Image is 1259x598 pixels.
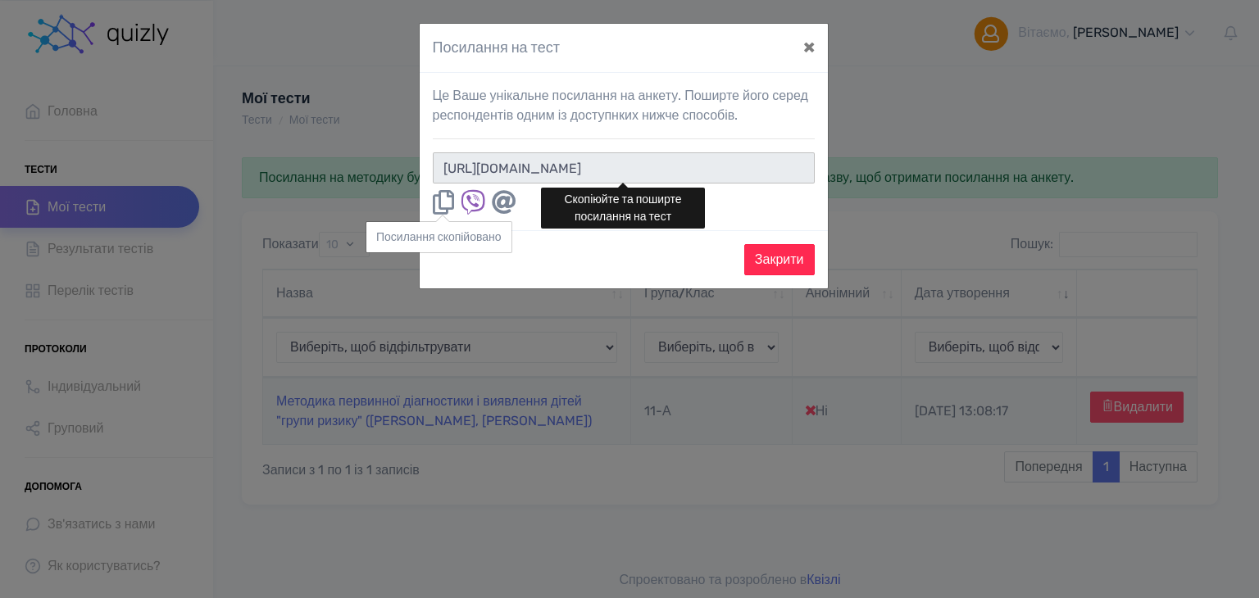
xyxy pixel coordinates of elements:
div: Посилання скопiйовано [366,222,511,252]
h4: Посилання на тест [433,37,560,59]
button: × [790,24,828,70]
div: Скопіюйте та поширте посилання на тест [541,188,705,229]
button: Закрити [744,244,815,275]
p: Це Ваше унікальне посилання на анкету. Поширте його серед респондентів одним із доступнких нижче ... [433,86,815,125]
